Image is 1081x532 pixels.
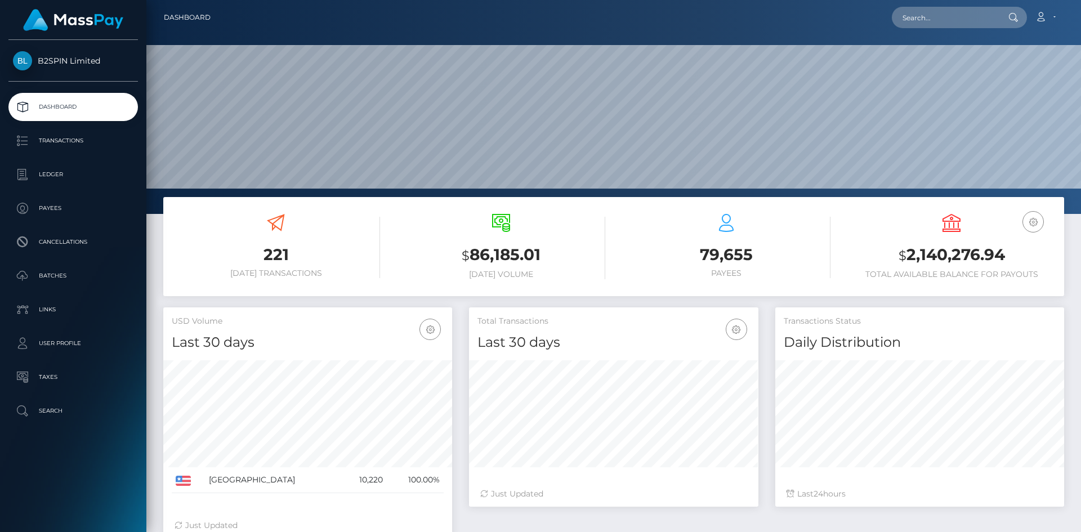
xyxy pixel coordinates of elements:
a: Ledger [8,160,138,189]
p: User Profile [13,335,133,352]
img: MassPay Logo [23,9,123,31]
p: Payees [13,200,133,217]
p: Links [13,301,133,318]
a: Cancellations [8,228,138,256]
h5: USD Volume [172,316,444,327]
small: $ [462,248,470,263]
h3: 79,655 [622,244,830,266]
h3: 86,185.01 [397,244,605,267]
a: Search [8,397,138,425]
p: Search [13,403,133,419]
h4: Last 30 days [477,333,749,352]
h6: [DATE] Transactions [172,269,380,278]
p: Ledger [13,166,133,183]
a: Dashboard [164,6,211,29]
h6: Payees [622,269,830,278]
a: Transactions [8,127,138,155]
img: US.png [176,476,191,486]
p: Dashboard [13,99,133,115]
a: User Profile [8,329,138,357]
h5: Transactions Status [784,316,1056,327]
p: Cancellations [13,234,133,251]
input: Search... [892,7,998,28]
a: Links [8,296,138,324]
h3: 221 [172,244,380,266]
td: 100.00% [387,467,444,493]
span: 24 [814,489,823,499]
div: Last hours [787,488,1053,500]
a: Batches [8,262,138,290]
div: Just Updated [480,488,747,500]
h6: [DATE] Volume [397,270,605,279]
img: B2SPIN Limited [13,51,32,70]
small: $ [899,248,906,263]
p: Taxes [13,369,133,386]
div: Just Updated [175,520,441,531]
h4: Last 30 days [172,333,444,352]
p: Transactions [13,132,133,149]
span: B2SPIN Limited [8,56,138,66]
a: Payees [8,194,138,222]
p: Batches [13,267,133,284]
td: [GEOGRAPHIC_DATA] [205,467,341,493]
h5: Total Transactions [477,316,749,327]
h6: Total Available Balance for Payouts [847,270,1056,279]
td: 10,220 [341,467,387,493]
h3: 2,140,276.94 [847,244,1056,267]
a: Taxes [8,363,138,391]
a: Dashboard [8,93,138,121]
h4: Daily Distribution [784,333,1056,352]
